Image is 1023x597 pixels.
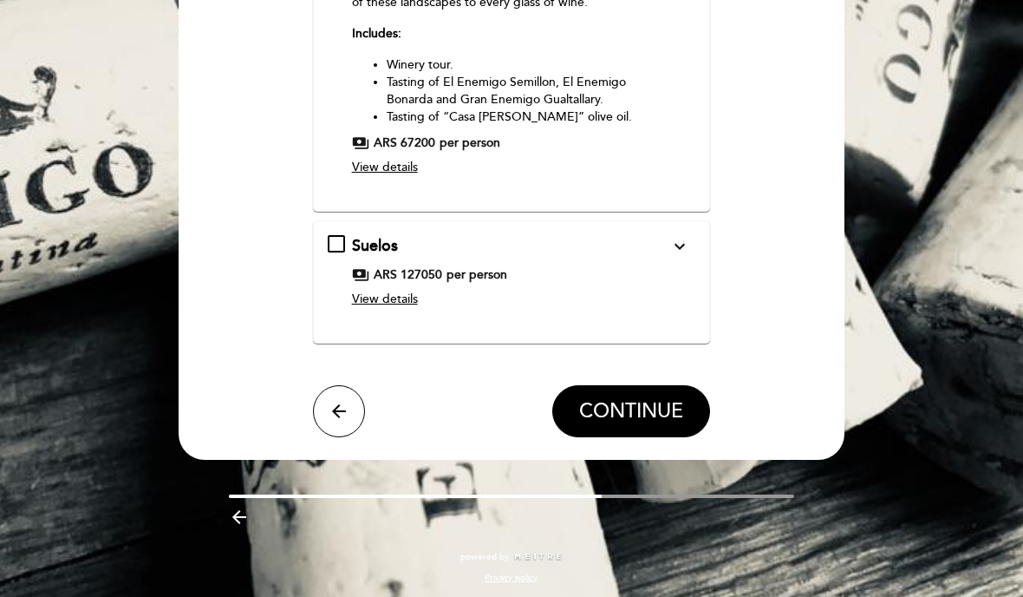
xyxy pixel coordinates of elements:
[485,572,538,584] a: Privacy policy
[374,134,435,152] span: ARS 67200
[552,385,710,437] button: CONTINUE
[229,507,250,528] i: arrow_backward
[440,134,500,152] span: per person
[664,235,695,258] button: expand_more
[579,399,683,423] span: CONTINUE
[374,266,442,284] span: ARS 127050
[387,75,626,107] span: Tasting of El Enemigo Semillon, El Enemigo Bonarda and Gran Enemigo Gualtallary.
[352,266,369,284] span: payments
[329,401,349,422] i: arrow_back
[352,134,369,152] span: payments
[669,236,690,257] i: expand_more
[460,551,509,563] span: powered by
[446,266,507,284] span: per person
[352,236,398,255] span: Suelos
[460,551,563,563] a: powered by
[313,385,365,437] button: arrow_back
[387,57,453,72] span: Winery tour.
[328,235,696,315] md-checkbox: Suelos expand_more An experience to explore the diversity of soils and their influence on the fin...
[352,26,401,41] strong: Includes:
[352,292,418,306] span: View details
[352,160,418,174] span: View details
[513,553,563,561] img: MEITRE
[387,109,632,124] span: Tasting of “Casa [PERSON_NAME]” olive oil.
